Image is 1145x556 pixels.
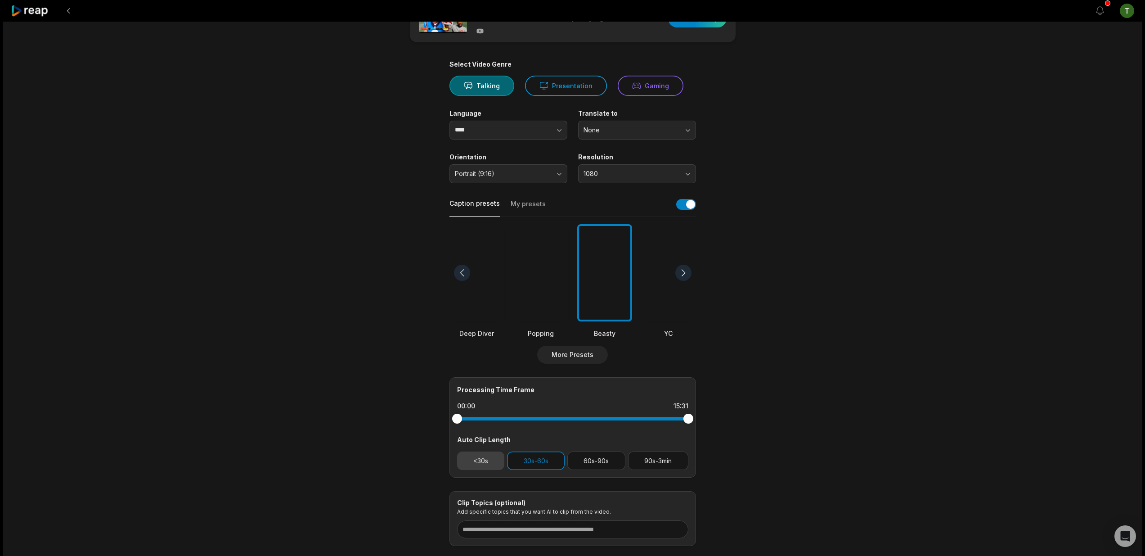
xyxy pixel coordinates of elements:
div: YC [641,329,696,338]
button: <30s [457,452,505,470]
button: 90s-3min [628,452,688,470]
div: Processing Time Frame [457,385,688,394]
div: Deep Diver [449,329,504,338]
label: Resolution [578,153,696,161]
p: Add specific topics that you want AI to clip from the video. [457,508,688,515]
button: Talking [449,76,514,96]
button: Caption presets [449,199,500,217]
button: Gaming [618,76,683,96]
label: Orientation [449,153,567,161]
span: 1080 [584,170,678,178]
span: Portrait (9:16) [455,170,549,178]
div: Select Video Genre [449,60,696,68]
label: Translate to [578,109,696,118]
div: 00:00 [457,402,475,411]
div: 15:31 [674,402,688,411]
button: Presentation [525,76,607,96]
button: Portrait (9:16) [449,164,567,183]
div: Popping [513,329,568,338]
div: Auto Clip Length [457,435,688,444]
span: None [584,126,678,134]
button: 60s-90s [567,452,625,470]
label: Language [449,109,567,118]
button: None [578,121,696,140]
button: 1080 [578,164,696,183]
div: Beasty [577,329,632,338]
button: 30s-60s [507,452,565,470]
button: My presets [511,199,546,217]
div: Clip Topics (optional) [457,499,688,507]
button: More Presets [537,346,608,364]
div: Open Intercom Messenger [1114,525,1136,547]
